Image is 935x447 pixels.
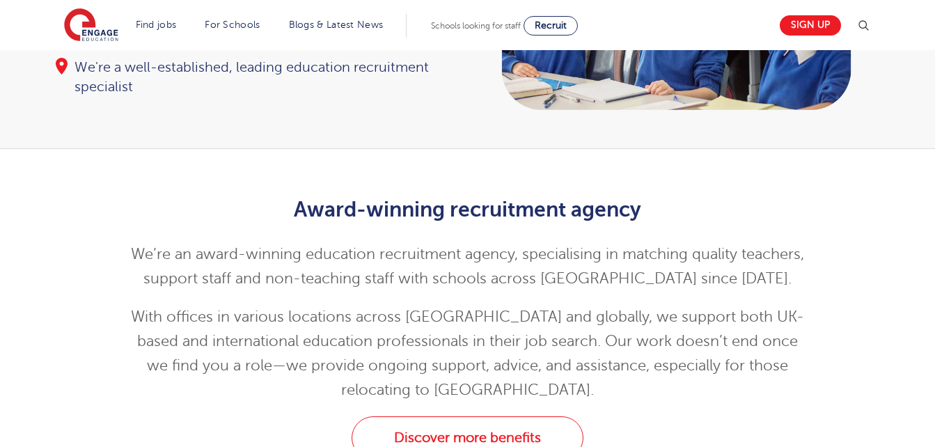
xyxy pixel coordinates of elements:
[126,198,809,221] h2: Award-winning recruitment agency
[431,21,521,31] span: Schools looking for staff
[64,8,118,43] img: Engage Education
[205,19,260,30] a: For Schools
[289,19,384,30] a: Blogs & Latest News
[126,305,809,402] p: With offices in various locations across [GEOGRAPHIC_DATA] and globally, we support both UK-based...
[56,58,454,97] div: We're a well-established, leading education recruitment specialist
[524,16,578,36] a: Recruit
[136,19,177,30] a: Find jobs
[535,20,567,31] span: Recruit
[780,15,841,36] a: Sign up
[126,242,809,291] p: We’re an award-winning education recruitment agency, specialising in matching quality teachers, s...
